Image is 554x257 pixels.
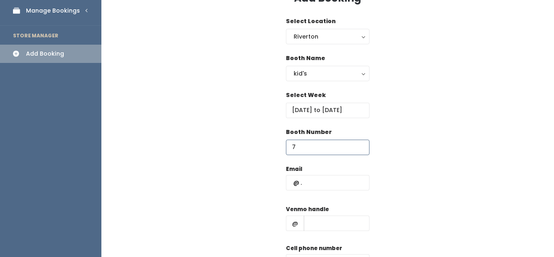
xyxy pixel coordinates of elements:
div: Manage Bookings [26,6,80,15]
label: Select Week [286,91,326,99]
label: Select Location [286,17,336,26]
input: Select week [286,103,369,118]
div: kid's [294,69,362,78]
label: Cell phone number [286,244,342,253]
div: Riverton [294,32,362,41]
label: Booth Name [286,54,325,63]
label: Booth Number [286,128,332,136]
label: Email [286,165,302,173]
span: @ [286,216,304,231]
input: Booth Number [286,140,369,155]
input: @ . [286,175,369,190]
div: Add Booking [26,50,64,58]
button: Riverton [286,29,369,44]
button: kid's [286,66,369,81]
label: Venmo handle [286,205,329,214]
